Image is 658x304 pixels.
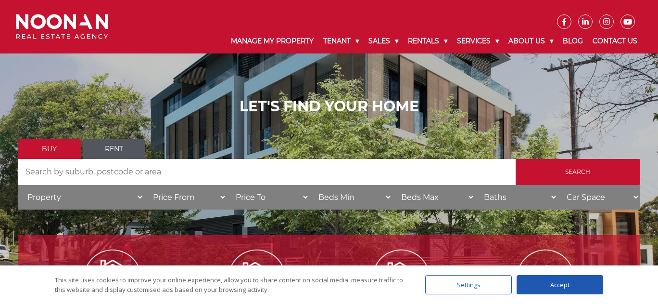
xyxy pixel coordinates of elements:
a: Manage My Property [226,29,318,53]
h1: LET'S FIND YOUR HOME [18,98,640,115]
a: Services [452,29,504,53]
a: Buy [18,139,81,159]
a: Rentals [403,29,452,53]
input: Search by suburb, postcode or area [18,159,516,185]
div: Settings [425,275,512,294]
a: About Us [504,29,558,53]
a: Blog [558,29,588,53]
div: This site uses cookies to improve your online experience, allow you to share content on social me... [55,275,406,294]
div: Accept [517,275,603,294]
a: Sales [364,29,403,53]
a: Contact Us [588,29,642,53]
a: Rent [83,139,145,159]
a: Tenant [318,29,364,53]
img: Noonan Real Estate Agency [16,14,108,40]
input: Search [516,159,640,185]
